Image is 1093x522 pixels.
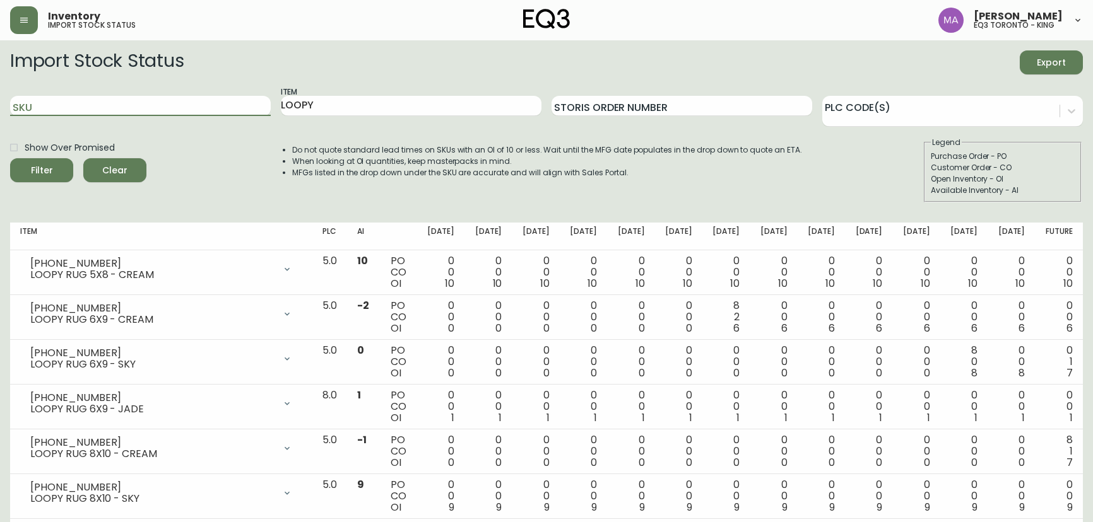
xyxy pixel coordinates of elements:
[417,223,464,250] th: [DATE]
[522,479,549,513] div: 0 0
[998,434,1025,468] div: 0 0
[464,223,512,250] th: [DATE]
[1045,479,1073,513] div: 0 0
[998,390,1025,424] div: 0 0
[312,340,347,385] td: 5.0
[391,390,406,424] div: PO CO
[931,162,1075,173] div: Customer Order - CO
[971,321,978,335] span: 6
[1045,390,1073,424] div: 0 0
[10,50,184,74] h2: Import Stock Status
[931,137,962,148] legend: Legend
[950,345,978,379] div: 8 0
[855,479,882,513] div: 0 0
[892,223,940,250] th: [DATE]
[734,500,740,514] span: 9
[808,255,835,289] div: 0 0
[427,300,454,334] div: 0 0
[736,410,740,425] span: 1
[902,434,930,468] div: 0 0
[686,455,692,470] span: 0
[475,255,502,289] div: 0 0
[733,366,740,380] span: 0
[292,144,802,156] li: Do not quote standard lead times on SKUs with an OI of 10 or less. Wait until the MFG date popula...
[750,223,797,250] th: [DATE]
[1019,500,1025,514] span: 9
[665,345,692,379] div: 0 0
[998,255,1025,289] div: 0 0
[427,434,454,468] div: 0 0
[832,410,835,425] span: 1
[25,141,115,154] span: Show Over Promised
[635,276,645,291] span: 10
[829,321,835,335] span: 6
[391,366,401,380] span: OI
[391,434,406,468] div: PO CO
[391,255,406,289] div: PO CO
[702,223,750,250] th: [DATE]
[902,390,930,424] div: 0 0
[940,223,988,250] th: [DATE]
[1019,366,1025,380] span: 8
[760,345,787,379] div: 0 0
[988,223,1035,250] th: [DATE]
[30,269,275,281] div: LOOPY RUG 5X8 - CREAM
[639,455,645,470] span: 0
[683,276,692,291] span: 10
[357,343,364,357] span: 0
[496,500,502,514] span: 9
[950,300,978,334] div: 0 0
[712,390,740,424] div: 0 0
[546,410,550,425] span: 1
[902,300,930,334] div: 0 0
[357,298,369,313] span: -2
[544,500,550,514] span: 9
[357,432,367,447] span: -1
[760,300,787,334] div: 0 0
[968,276,978,291] span: 10
[30,403,275,415] div: LOOPY RUG 6X9 - JADE
[560,223,607,250] th: [DATE]
[30,392,275,403] div: [PHONE_NUMBER]
[495,366,502,380] span: 0
[30,347,275,359] div: [PHONE_NUMBER]
[1066,321,1073,335] span: 6
[591,500,597,514] span: 9
[391,479,406,513] div: PO CO
[570,345,597,379] div: 0 0
[391,276,401,291] span: OI
[712,434,740,468] div: 0 0
[1070,410,1073,425] span: 1
[20,434,302,462] div: [PHONE_NUMBER]LOOPY RUG 8X10 - CREAM
[855,255,882,289] div: 0 0
[655,223,702,250] th: [DATE]
[760,255,787,289] div: 0 0
[312,429,347,474] td: 5.0
[873,276,882,291] span: 10
[493,276,502,291] span: 10
[974,21,1055,29] h5: eq3 toronto - king
[445,276,454,291] span: 10
[570,479,597,513] div: 0 0
[30,437,275,448] div: [PHONE_NUMBER]
[781,321,788,335] span: 6
[760,434,787,468] div: 0 0
[391,345,406,379] div: PO CO
[642,410,645,425] span: 1
[594,410,597,425] span: 1
[712,255,740,289] div: 0 0
[876,455,882,470] span: 0
[1045,300,1073,334] div: 0 0
[448,366,454,380] span: 0
[391,321,401,335] span: OI
[357,388,361,402] span: 1
[20,255,302,283] div: [PHONE_NUMBER]LOOPY RUG 5X8 - CREAM
[829,455,835,470] span: 0
[570,255,597,289] div: 0 0
[20,300,302,328] div: [PHONE_NUMBER]LOOPY RUG 6X9 - CREAM
[924,455,930,470] span: 0
[712,479,740,513] div: 0 0
[639,321,645,335] span: 0
[712,345,740,379] div: 0 0
[448,321,454,335] span: 0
